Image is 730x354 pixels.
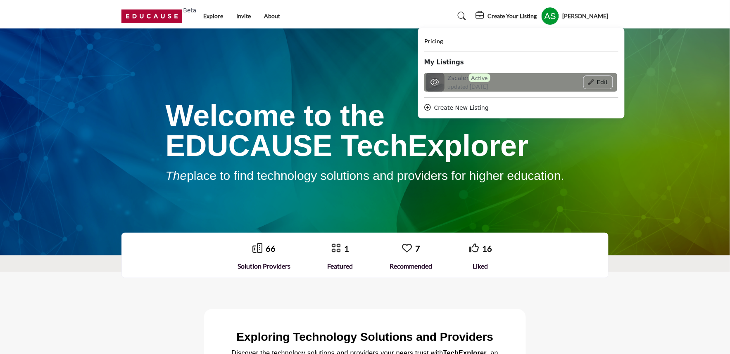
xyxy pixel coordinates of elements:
img: zscaler logo [426,73,445,92]
a: Go to Recommended [402,243,412,254]
div: Basic outlined example [583,76,613,90]
span: EDUCAUSE TechExplorer [166,129,529,162]
a: 1 [345,243,350,253]
a: 16 [482,243,492,253]
div: Create New Listing [424,104,618,112]
h5: [PERSON_NAME] [563,12,609,20]
i: Go to Liked [469,243,479,253]
h6: Beta [183,7,196,14]
h6: Zscaler [448,73,490,82]
span: Exploring Technology Solutions and Providers [237,330,494,343]
a: Search [450,9,472,23]
div: Create Your Listing [418,28,625,118]
a: About [264,12,281,19]
a: 66 [266,243,276,253]
a: Explore [204,12,224,19]
div: Solution Providers [238,261,291,271]
a: Beta [121,9,186,23]
a: Invite [237,12,251,19]
button: Show hide supplier dropdown [541,7,559,25]
div: Recommended [390,261,432,271]
a: 7 [415,243,420,253]
span: Welcome to the [166,99,385,132]
a: Pricing [424,37,443,46]
em: The [166,169,187,182]
a: zscaler logo ZscalerActive updated [DATE] [424,73,537,92]
img: Site Logo [121,9,186,23]
span: Active [469,73,490,82]
div: Create Your Listing [476,11,537,21]
b: My Listings [424,58,464,67]
span: updated [DATE] [448,82,488,91]
span: Pricing [424,38,443,45]
button: Show Company Details With Edit Page [583,76,613,90]
div: Featured [328,261,353,271]
h5: Create Your Listing [488,12,537,20]
a: Go to Featured [331,243,341,254]
span: place to find technology solutions and providers for higher education. [166,169,565,182]
div: Liked [469,261,492,271]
